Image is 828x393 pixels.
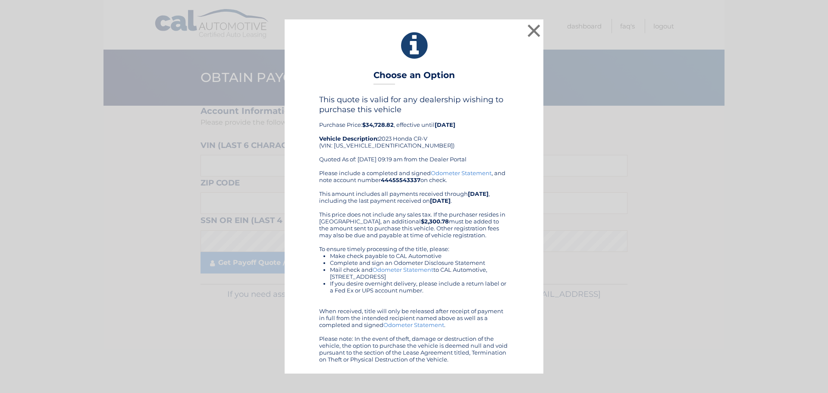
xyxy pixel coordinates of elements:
[330,266,509,280] li: Mail check and to CAL Automotive, [STREET_ADDRESS]
[319,135,379,142] strong: Vehicle Description:
[383,321,444,328] a: Odometer Statement
[319,95,509,114] h4: This quote is valid for any dealership wishing to purchase this vehicle
[431,170,492,176] a: Odometer Statement
[468,190,489,197] b: [DATE]
[330,259,509,266] li: Complete and sign an Odometer Disclosure Statement
[381,176,420,183] b: 44455543337
[362,121,394,128] b: $34,728.82
[330,252,509,259] li: Make check payable to CAL Automotive
[373,70,455,85] h3: Choose an Option
[525,22,543,39] button: ×
[421,218,449,225] b: $2,300.78
[373,266,433,273] a: Odometer Statement
[330,280,509,294] li: If you desire overnight delivery, please include a return label or a Fed Ex or UPS account number.
[435,121,455,128] b: [DATE]
[319,170,509,363] div: Please include a completed and signed , and note account number on check. This amount includes al...
[430,197,451,204] b: [DATE]
[319,95,509,169] div: Purchase Price: , effective until 2023 Honda CR-V (VIN: [US_VEHICLE_IDENTIFICATION_NUMBER]) Quote...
